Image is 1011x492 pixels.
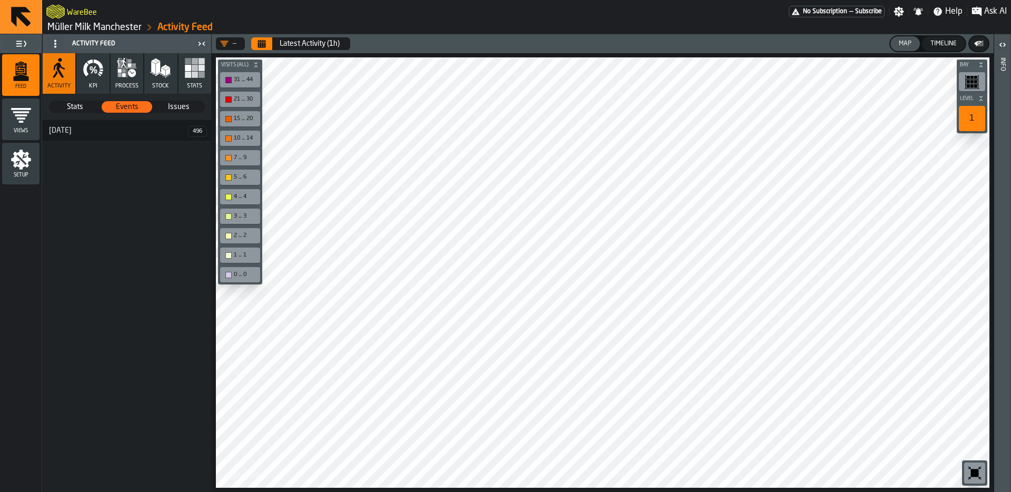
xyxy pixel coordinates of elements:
header: Info [994,34,1010,492]
div: Latest Activity (1h) [280,40,340,48]
div: [DATE] [43,126,188,135]
span: Events [102,102,152,112]
div: thumb [102,101,153,113]
div: button-toolbar-undefined [218,70,262,90]
div: button-toolbar-undefined [218,129,262,148]
span: 496 [188,126,207,137]
li: menu Views [2,99,39,141]
div: 4 ... 4 [222,191,258,202]
div: 2 ... 2 [234,232,257,239]
label: button-toggle-Ask AI [967,5,1011,18]
div: Info [999,55,1006,489]
div: 15 ... 20 [222,113,258,124]
span: Setup [2,172,39,178]
button: Select date range Select date range [251,37,272,50]
div: button-toolbar-undefined [218,90,262,109]
div: 31 ... 44 [222,74,258,85]
div: button-toolbar-undefined [957,70,987,93]
button: button- [957,93,987,104]
button: button- [969,36,988,51]
div: button-toolbar-undefined [218,245,262,265]
a: link-to-/wh/i/b09612b5-e9f1-4a3a-b0a4-784729d61419/simulations [47,22,142,33]
nav: Breadcrumb [46,21,527,34]
span: No Subscription [803,8,847,15]
h3: title-section-20 August [43,120,211,142]
div: 3 ... 3 [234,213,257,220]
div: Timeline [926,40,961,47]
div: 5 ... 6 [222,172,258,183]
span: process [115,83,138,90]
div: 3 ... 3 [222,211,258,222]
div: button-toolbar-undefined [957,104,987,133]
li: menu Feed [2,54,39,96]
button: button- [218,60,262,70]
div: 7 ... 9 [234,154,257,161]
div: 0 ... 0 [222,269,258,280]
div: Select date range [251,37,350,50]
div: button-toolbar-undefined [218,265,262,284]
span: Stats [187,83,202,90]
div: button-toolbar-undefined [218,226,262,245]
a: link-to-/wh/i/b09612b5-e9f1-4a3a-b0a4-784729d61419/feed/0549eee4-c428-441c-8388-bb36cec72d2b [157,22,213,33]
label: button-toggle-Toggle Full Menu [2,36,39,51]
div: 2 ... 2 [222,230,258,241]
div: button-toolbar-undefined [218,168,262,187]
span: Feed [2,84,39,90]
a: logo-header [218,465,277,486]
div: button-toolbar-undefined [218,148,262,168]
div: 21 ... 30 [234,96,257,103]
a: link-to-/wh/i/b09612b5-e9f1-4a3a-b0a4-784729d61419/pricing/ [789,6,885,17]
span: Issues [154,102,204,112]
svg: Reset zoom and position [966,465,983,481]
span: Ask AI [984,5,1007,18]
div: Menu Subscription [789,6,885,17]
label: button-toggle-Help [928,5,967,18]
div: button-toolbar-undefined [218,109,262,129]
span: Visits (All) [219,62,251,68]
button: Select date range [273,33,346,54]
div: 1 [959,106,985,131]
div: 4 ... 4 [234,193,257,200]
label: button-toggle-Open [995,36,1010,55]
div: 10 ... 14 [222,133,258,144]
li: menu Setup [2,143,39,185]
label: button-switch-multi-Issues [153,101,205,113]
span: Level [958,96,976,102]
label: button-toggle-Notifications [909,6,928,17]
span: Activity [47,83,71,90]
button: button-Timeline [922,36,965,51]
label: button-toggle-Settings [889,6,908,17]
div: 7 ... 9 [222,152,258,163]
span: Views [2,128,39,134]
div: 0 ... 0 [234,271,257,278]
div: 10 ... 14 [234,135,257,142]
div: 5 ... 6 [234,174,257,181]
label: button-switch-multi-Stats [49,101,101,113]
span: Bay [958,62,976,68]
div: DropdownMenuValue- [216,37,245,50]
div: thumb [49,101,101,113]
span: — [849,8,853,15]
span: Help [945,5,963,18]
label: button-switch-multi-Events [101,101,153,113]
div: Activity Feed [45,35,194,52]
span: KPI [89,83,97,90]
a: logo-header [46,2,65,21]
span: Stock [152,83,169,90]
div: button-toolbar-undefined [218,187,262,206]
div: 15 ... 20 [234,115,257,122]
div: 1 ... 1 [234,252,257,259]
div: button-toolbar-undefined [218,206,262,226]
span: Subscribe [855,8,882,15]
button: button- [957,60,987,70]
div: 31 ... 44 [234,76,257,83]
h2: Sub Title [67,6,97,17]
div: button-toolbar-undefined [962,460,987,486]
div: Map [895,40,916,47]
div: DropdownMenuValue- [220,40,236,48]
div: 21 ... 30 [222,94,258,105]
span: Stats [50,102,100,112]
div: thumb [153,101,204,113]
div: 1 ... 1 [222,250,258,261]
label: button-toggle-Close me [194,37,209,50]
